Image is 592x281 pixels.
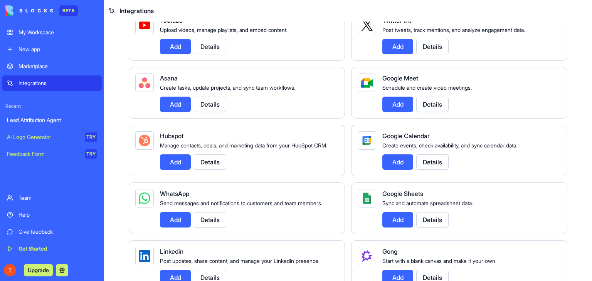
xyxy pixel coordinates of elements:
[18,211,97,219] div: Help
[2,59,102,74] a: Marketplace
[382,74,418,82] span: Google Meet
[194,39,226,54] button: Details
[160,142,327,149] span: Manage contacts, deals, and marketing data from your HubSpot CRM.
[382,248,397,255] span: Gong
[382,27,525,33] span: Post tweets, track mentions, and analyze engagement data.
[24,264,53,276] button: Upgrade
[194,97,226,112] button: Details
[382,258,496,264] span: Start with a blank canvas and make it your own.
[382,132,430,140] span: Google Calendar
[416,154,449,170] button: Details
[160,154,191,170] button: Add
[160,248,183,255] span: Linkedin
[160,74,178,82] span: Asana
[194,212,226,227] button: Details
[416,212,449,227] button: Details
[2,241,102,256] a: Get Started
[5,5,78,16] a: BETA
[2,25,102,40] a: My Workspace
[7,133,79,141] div: AI Logo Generator
[119,6,154,15] span: Integrations
[382,142,517,149] span: Create events, check availability, and sync calendar data.
[160,97,191,112] button: Add
[7,150,79,158] div: Feedback Form
[160,258,320,264] span: Post updates, share content, and manage your LinkedIn presence.
[18,45,97,53] div: New app
[160,200,322,206] span: Send messages and notifications to customers and team members.
[382,84,472,91] span: Schedule and create video meetings.
[24,266,53,274] a: Upgrade
[7,116,97,124] div: Lead Attribution Agent
[382,200,473,206] span: Sync and automate spreadsheet data.
[416,97,449,112] button: Details
[59,5,78,16] div: BETA
[4,264,16,276] img: ACg8ocLDpVl1swD76Xm_DxTYvs-9X2-qOzDMiyDj85z6Ua2MfEk1OQ=s96-c
[160,27,288,33] span: Upload videos, manage playlists, and embed content.
[160,39,191,54] button: Add
[382,212,413,227] button: Add
[18,28,97,36] div: My Workspace
[2,103,102,109] span: Recent
[2,112,102,128] a: Lead Attribution Agent
[18,228,97,236] div: Give feedback
[416,39,449,54] button: Details
[2,75,102,91] a: Integrations
[160,212,191,227] button: Add
[2,190,102,206] a: Team
[18,79,97,87] div: Integrations
[85,149,97,159] div: TRY
[160,84,295,91] span: Create tasks, update projects, and sync team workflows.
[2,146,102,162] a: Feedback FormTRY
[2,224,102,239] a: Give feedback
[160,190,189,197] span: WhatsApp
[5,5,53,16] img: logo
[2,207,102,222] a: Help
[85,132,97,142] div: TRY
[18,245,97,253] div: Get Started
[194,154,226,170] button: Details
[160,132,183,140] span: Hubspot
[382,190,423,197] span: Google Sheets
[18,62,97,70] div: Marketplace
[18,194,97,202] div: Team
[2,129,102,145] a: AI Logo GeneratorTRY
[382,154,413,170] button: Add
[2,42,102,57] a: New app
[382,97,413,112] button: Add
[382,39,413,54] button: Add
